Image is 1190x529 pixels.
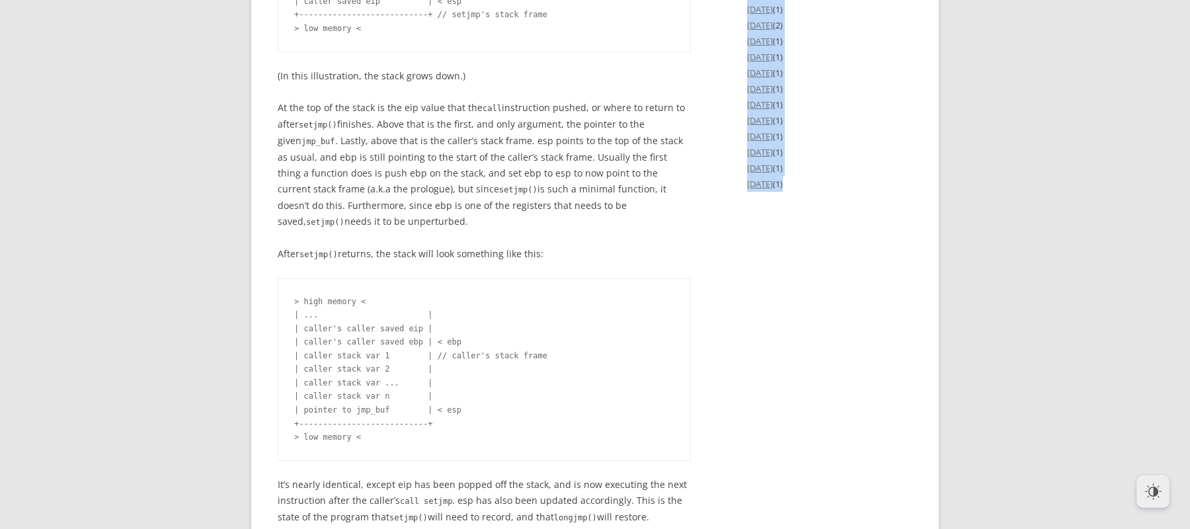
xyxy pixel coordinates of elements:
[554,513,597,522] code: longjmp()
[747,99,773,110] a: [DATE]
[747,146,773,158] a: [DATE]
[299,250,338,259] code: setjmp()
[278,278,691,461] pre: > high memory < | ... | | caller's caller saved eip | | caller's caller saved ebp | < ebp | calle...
[747,19,773,31] a: [DATE]
[278,68,691,84] p: (In this illustration, the stack grows down.)
[747,3,773,15] a: [DATE]
[278,100,691,230] p: At the top of the stack is the eip value that the instruction pushed, or where to return to after...
[306,218,344,227] code: setjmp()
[747,97,912,112] li: (1)
[747,144,912,160] li: (1)
[747,176,912,192] li: (1)
[747,81,912,97] li: (1)
[747,17,912,33] li: (2)
[389,513,428,522] code: setjmp()
[747,83,773,95] a: [DATE]
[747,178,773,190] a: [DATE]
[278,246,691,263] p: After returns, the stack will look something like this:
[747,65,912,81] li: (1)
[299,120,337,130] code: setjmp()
[747,51,773,63] a: [DATE]
[278,477,691,526] p: It’s nearly identical, except eip has been popped off the stack, and is now executing the next in...
[747,114,773,126] a: [DATE]
[747,128,912,144] li: (1)
[483,104,502,113] code: call
[747,162,773,174] a: [DATE]
[747,49,912,65] li: (1)
[499,185,537,194] code: setjmp()
[747,130,773,142] a: [DATE]
[747,112,912,128] li: (1)
[747,67,773,79] a: [DATE]
[747,1,912,17] li: (1)
[400,497,452,506] code: call setjmp
[747,33,912,49] li: (1)
[747,160,912,176] li: (1)
[747,35,773,47] a: [DATE]
[301,137,335,146] code: jmp_buf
